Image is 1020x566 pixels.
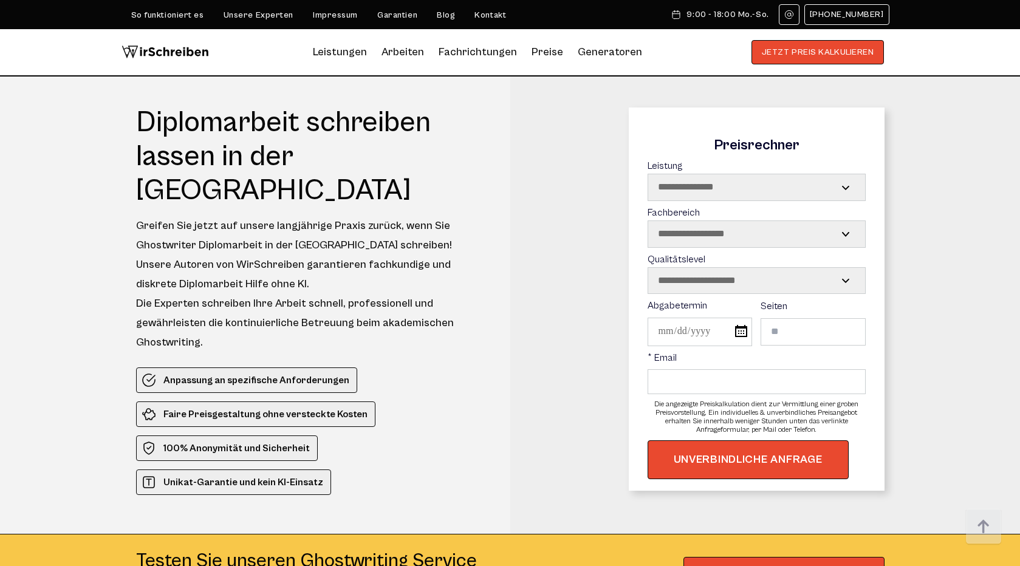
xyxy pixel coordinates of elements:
li: Anpassung an spezifische Anforderungen [136,367,357,393]
img: 100% Anonymität und Sicherheit [142,441,156,455]
a: Impressum [313,10,358,20]
input: * Email [648,369,866,394]
button: UNVERBINDLICHE ANFRAGE [648,440,849,479]
img: Email [784,10,794,19]
button: JETZT PREIS KALKULIEREN [751,40,885,64]
select: Qualitätslevel [648,268,865,293]
a: [PHONE_NUMBER] [804,4,889,25]
label: Abgabetermin [648,300,752,346]
h1: Diplomarbeit schreiben lassen in der [GEOGRAPHIC_DATA] [136,106,488,208]
select: Leistung [648,174,865,200]
label: Leistung [648,160,866,201]
a: Unsere Experten [224,10,293,20]
a: So funktioniert es [131,10,204,20]
img: logo wirschreiben [122,40,209,64]
span: [PHONE_NUMBER] [810,10,884,19]
img: button top [965,509,1002,545]
div: Preisrechner [648,137,866,154]
a: Arbeiten [382,43,424,62]
img: Schedule [671,10,682,19]
select: Fachbereich [648,221,865,247]
li: Faire Preisgestaltung ohne versteckte Kosten [136,401,375,427]
a: Kontakt [474,10,506,20]
label: Fachbereich [648,207,866,248]
span: UNVERBINDLICHE ANFRAGE [674,452,823,467]
a: Leistungen [313,43,367,62]
div: Die angezeigte Preiskalkulation dient zur Vermittlung einer groben Preisvorstellung. Ein individu... [648,400,866,434]
div: Greifen Sie jetzt auf unsere langjährige Praxis zurück, wenn Sie Ghostwriter Diplomarbeit in der ... [136,216,488,352]
a: Garantien [377,10,417,20]
img: Faire Preisgestaltung ohne versteckte Kosten [142,407,156,421]
a: Preise [532,46,563,58]
li: 100% Anonymität und Sicherheit [136,435,318,461]
img: Anpassung an spezifische Anforderungen [142,373,156,387]
li: Unikat-Garantie und kein KI-Einsatz [136,469,331,495]
span: Seiten [761,301,787,312]
a: Blog [437,10,455,20]
span: 9:00 - 18:00 Mo.-So. [686,10,768,19]
label: * Email [648,352,866,394]
a: Fachrichtungen [439,43,517,62]
form: Contact form [648,137,866,479]
img: Unikat-Garantie und kein KI-Einsatz [142,475,156,489]
a: Generatoren [578,43,642,62]
label: Qualitätslevel [648,254,866,295]
input: Abgabetermin [648,318,752,346]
